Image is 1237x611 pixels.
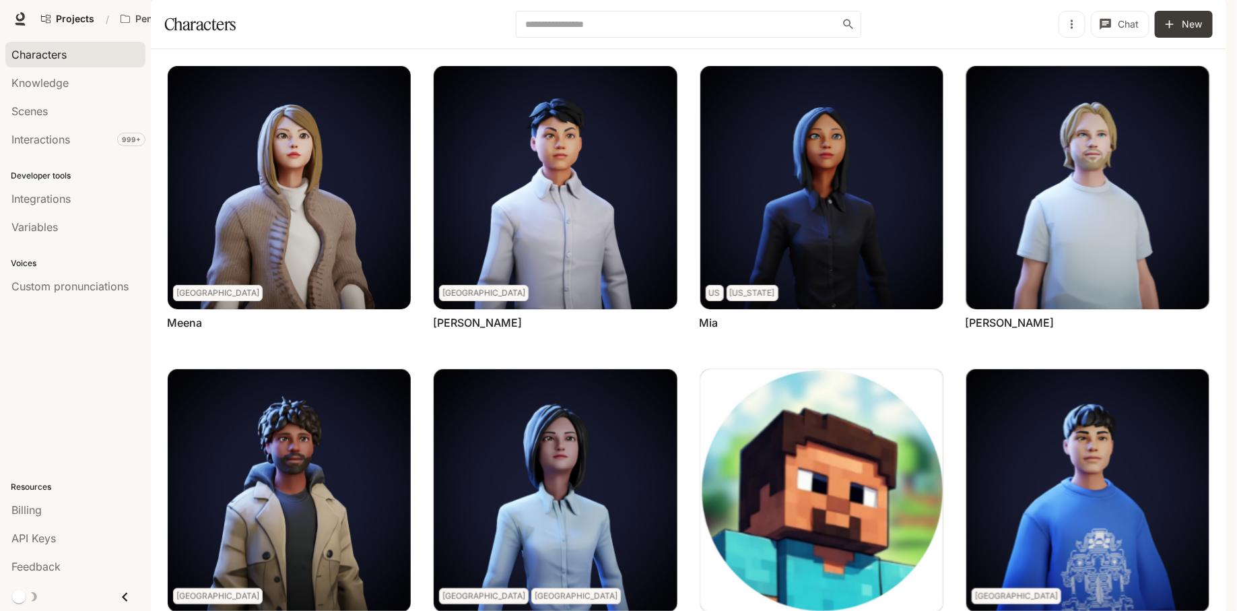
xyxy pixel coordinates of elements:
span: Projects [56,13,94,25]
div: / [100,12,114,26]
a: Meena [167,315,202,330]
p: Pen Pals [Production] [135,13,211,25]
img: Miguel [966,66,1209,309]
img: Mia [700,66,943,309]
a: Go to projects [35,5,100,32]
img: Mehmet [434,66,677,309]
h1: Characters [164,11,236,38]
a: [PERSON_NAME] [433,315,522,330]
a: Mia [700,315,718,330]
button: Chat [1091,11,1149,38]
a: [PERSON_NAME] [966,315,1055,330]
button: Open workspace menu [114,5,232,32]
img: Meena [168,66,411,309]
button: New [1155,11,1213,38]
